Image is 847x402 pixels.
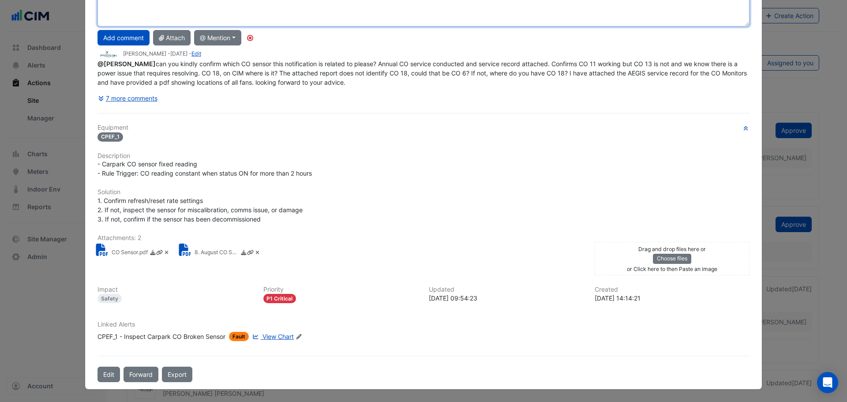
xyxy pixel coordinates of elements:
a: Delete [163,248,170,258]
button: Edit [97,367,120,382]
h6: Attachments: 2 [97,234,750,242]
a: Copy link to clipboard [156,248,163,258]
h6: Linked Alerts [97,321,750,328]
h6: Created [595,286,750,293]
div: P1 Critical [263,294,296,303]
span: can you kindly confirm which CO sensor this notification is related to please? Annual CO service ... [97,60,749,86]
h6: Description [97,152,750,160]
div: [DATE] 09:54:23 [429,293,584,303]
small: or Click here to then Paste an image [627,266,717,272]
small: Drag and drop files here or [638,246,706,252]
div: CPEF_1 - Inspect Carpark CO Broken Sensor [97,332,225,341]
fa-icon: Edit Linked Alerts [296,334,302,340]
button: Forward [124,367,158,382]
a: Export [162,367,192,382]
a: Download [150,248,156,258]
a: Edit [191,50,201,57]
a: Copy link to clipboard [247,248,254,258]
div: Open Intercom Messenger [817,372,838,393]
span: CPEF_1 [97,132,123,142]
button: @ Mention [194,30,241,45]
small: [PERSON_NAME] - - [123,50,201,58]
a: Delete [254,248,261,258]
h6: Equipment [97,124,750,131]
button: Attach [153,30,191,45]
h6: Priority [263,286,419,293]
div: [DATE] 14:14:21 [595,293,750,303]
a: Download [240,248,247,258]
div: Safety [97,294,122,303]
span: - Carpark CO sensor fixed reading - Rule Trigger: CO reading constant when status ON for more tha... [97,160,312,177]
button: 7 more comments [97,90,158,106]
button: Add comment [97,30,150,45]
h6: Impact [97,286,253,293]
span: View Chart [262,333,294,340]
button: Choose files [653,254,691,263]
div: Tooltip anchor [246,34,254,42]
small: 8. August CO Service AEGIS.pdf [195,248,239,258]
h6: Solution [97,188,750,196]
span: Fault [229,332,249,341]
img: Precision Group [97,49,120,59]
span: liam.dent@cimenviro.com [CIM] [97,60,156,68]
small: CO Sensor.pdf [112,248,148,258]
span: 1. Confirm refresh/reset rate settings 2. If not, inspect the sensor for miscalibration, comms is... [97,197,303,223]
a: View Chart [251,332,294,341]
span: 2025-09-01 09:54:23 [170,50,187,57]
h6: Updated [429,286,584,293]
